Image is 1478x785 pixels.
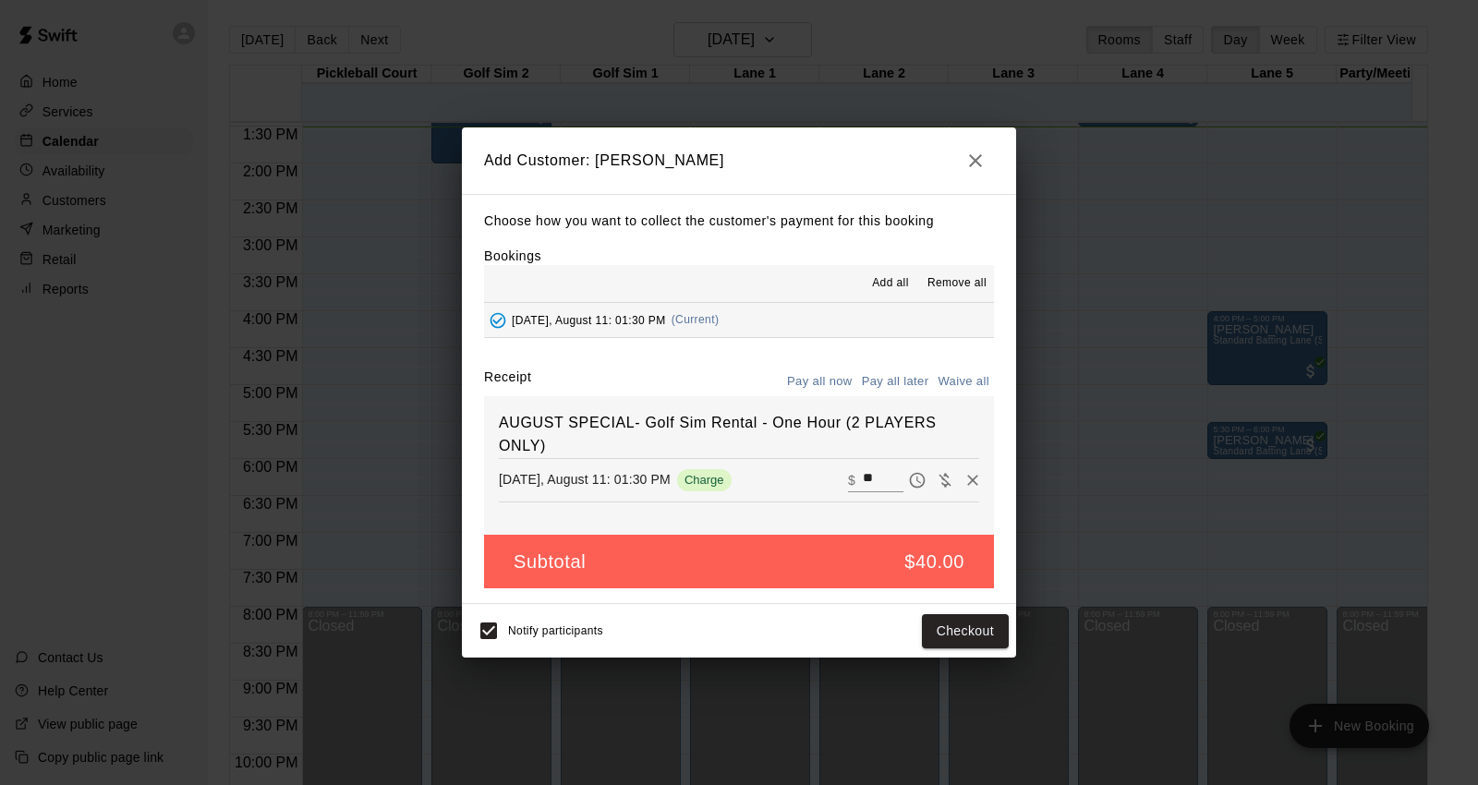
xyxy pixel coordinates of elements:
[514,549,586,574] h5: Subtotal
[782,368,857,396] button: Pay all now
[872,274,909,293] span: Add all
[933,368,994,396] button: Waive all
[499,470,671,489] p: [DATE], August 11: 01:30 PM
[484,248,541,263] label: Bookings
[484,368,531,396] label: Receipt
[677,473,732,487] span: Charge
[484,210,994,233] p: Choose how you want to collect the customer's payment for this booking
[904,549,964,574] h5: $40.00
[499,411,979,458] h6: AUGUST SPECIAL- Golf Sim Rental - One Hour (2 PLAYERS ONLY)
[861,269,920,298] button: Add all
[927,274,987,293] span: Remove all
[484,307,512,334] button: Added - Collect Payment
[922,614,1009,648] button: Checkout
[857,368,934,396] button: Pay all later
[848,471,855,489] p: $
[512,313,666,326] span: [DATE], August 11: 01:30 PM
[508,625,603,638] span: Notify participants
[462,127,1016,194] h2: Add Customer: [PERSON_NAME]
[920,269,994,298] button: Remove all
[931,471,959,487] span: Waive payment
[903,471,931,487] span: Pay later
[959,466,987,494] button: Remove
[484,303,994,337] button: Added - Collect Payment[DATE], August 11: 01:30 PM(Current)
[672,313,720,326] span: (Current)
